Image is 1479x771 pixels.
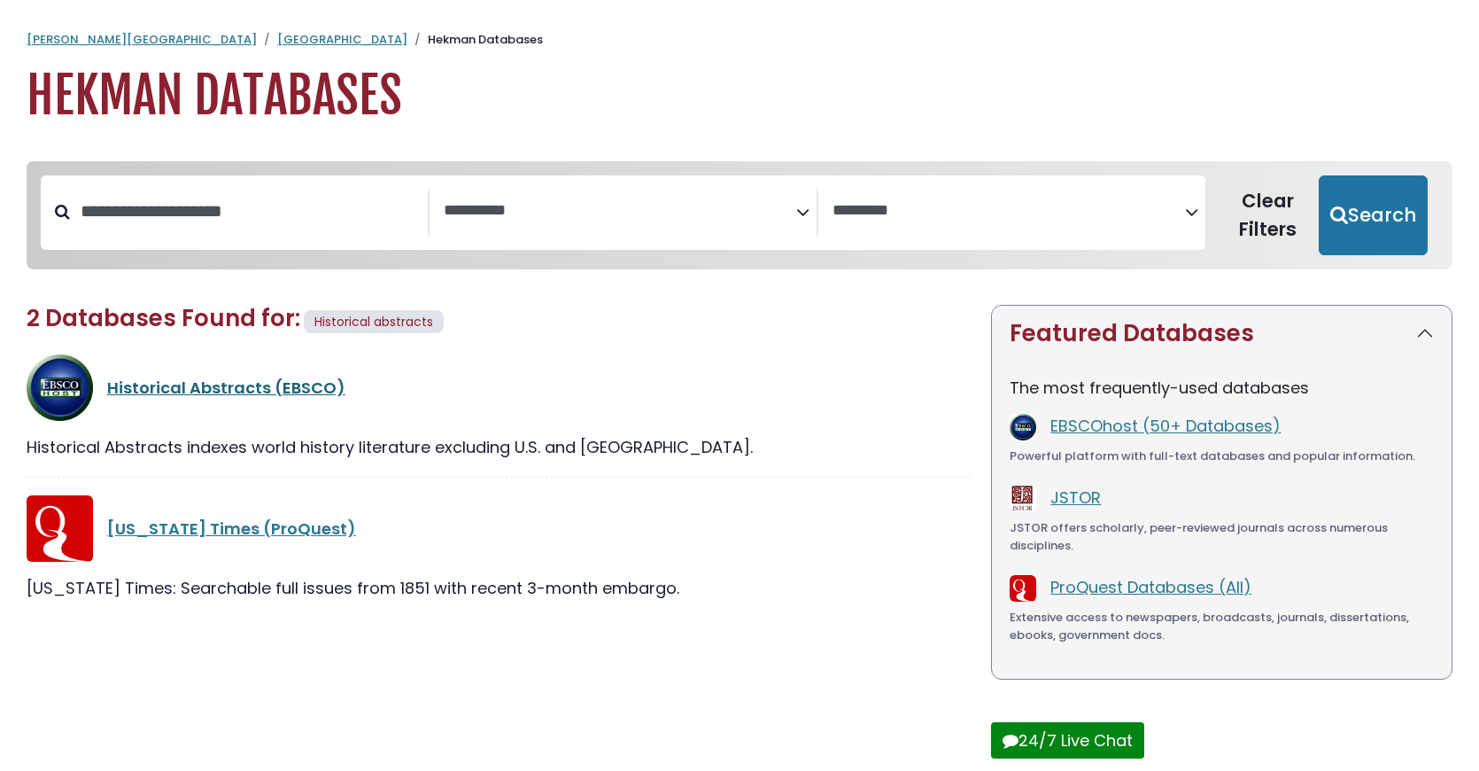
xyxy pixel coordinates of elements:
span: Historical abstracts [314,313,433,331]
a: JSTOR [1050,487,1101,509]
h1: Hekman Databases [27,66,1452,126]
div: Extensive access to newspapers, broadcasts, journals, dissertations, ebooks, government docs. [1010,609,1434,643]
a: EBSCOhost (50+ Databases) [1050,415,1281,437]
button: Submit for Search Results [1319,175,1428,255]
p: The most frequently-used databases [1010,376,1434,400]
span: 2 Databases Found for: [27,302,300,334]
li: Hekman Databases [407,31,543,49]
textarea: Search [832,202,1185,221]
nav: Search filters [27,161,1452,269]
div: Powerful platform with full-text databases and popular information. [1010,448,1434,465]
div: JSTOR offers scholarly, peer-reviewed journals across numerous disciplines. [1010,519,1434,554]
nav: breadcrumb [27,31,1452,49]
button: 24/7 Live Chat [991,722,1144,759]
button: Featured Databases [992,306,1452,362]
a: [GEOGRAPHIC_DATA] [277,31,407,48]
a: [US_STATE] Times (ProQuest) [107,518,356,540]
a: Historical Abstracts (EBSCO) [107,377,345,399]
a: ProQuest Databases (All) [1050,576,1251,598]
button: Clear Filters [1216,175,1319,255]
textarea: Search [444,202,796,221]
div: [US_STATE] Times: Searchable full issues from 1851 with recent 3-month embargo. [27,576,970,600]
div: Historical Abstracts indexes world history literature excluding U.S. and [GEOGRAPHIC_DATA]. [27,435,970,459]
a: [PERSON_NAME][GEOGRAPHIC_DATA] [27,31,257,48]
input: Search database by title or keyword [70,197,428,226]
